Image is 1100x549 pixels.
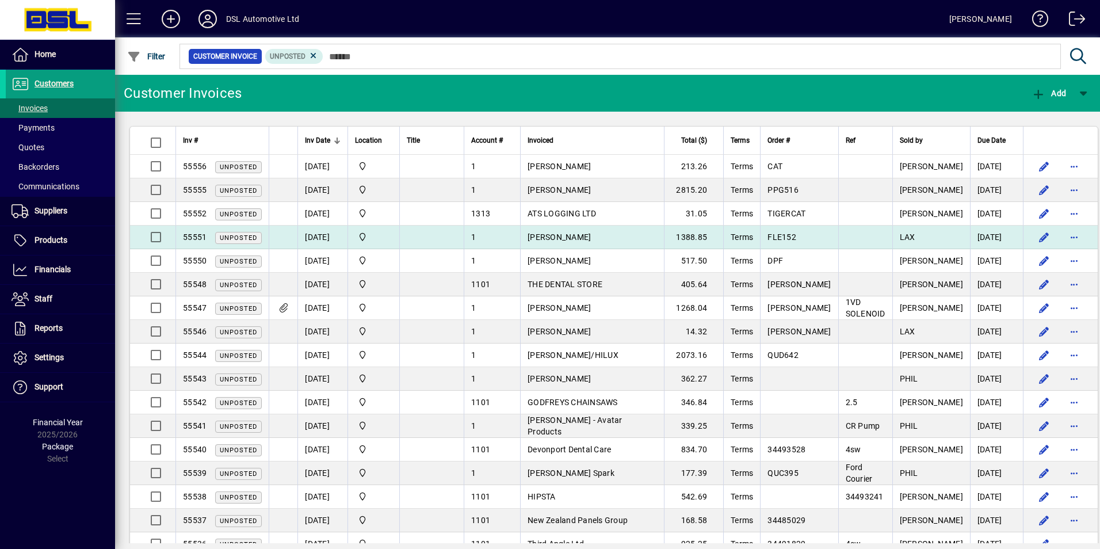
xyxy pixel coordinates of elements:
button: Edit [1035,157,1053,176]
span: THE DENTAL STORE [528,280,602,289]
td: [DATE] [970,273,1023,296]
td: [DATE] [297,226,347,249]
span: Location [355,134,382,147]
span: New Zealand Panels Group [528,516,628,525]
span: QUC395 [767,468,799,478]
span: Unposted [220,399,257,407]
span: Unposted [220,517,257,525]
td: [DATE] [970,485,1023,509]
span: GODFREYS CHAINSAWS [528,398,618,407]
div: Sold by [900,134,963,147]
span: Customers [35,79,74,88]
span: [PERSON_NAME] [900,492,963,501]
span: 1 [471,185,476,195]
span: DPF [767,256,783,265]
td: [DATE] [970,226,1023,249]
span: Backorders [12,162,59,171]
span: Central [355,420,392,432]
div: Total ($) [671,134,717,147]
span: Inv Date [305,134,330,147]
span: [PERSON_NAME] [767,303,831,312]
span: QUD642 [767,350,799,360]
button: Edit [1035,299,1053,317]
span: Invoiced [528,134,553,147]
span: [PERSON_NAME] [528,185,591,195]
span: Add [1032,89,1066,98]
span: Terms [731,256,753,265]
button: More options [1065,204,1083,223]
span: [PERSON_NAME] [900,280,963,289]
td: [DATE] [297,155,347,178]
span: Unposted [220,352,257,360]
button: Edit [1035,417,1053,435]
span: 1101 [471,280,490,289]
span: Unposted [220,541,257,548]
button: Edit [1035,464,1053,482]
td: [DATE] [297,202,347,226]
a: Settings [6,344,115,372]
td: [DATE] [970,320,1023,344]
span: 1 [471,350,476,360]
span: 55550 [183,256,207,265]
span: [PERSON_NAME] [767,327,831,336]
td: [DATE] [970,202,1023,226]
span: Terms [731,468,753,478]
a: Financials [6,256,115,284]
span: Support [35,382,63,391]
a: Payments [6,118,115,138]
span: Terms [731,398,753,407]
td: [DATE] [297,391,347,414]
a: Quotes [6,138,115,157]
span: Terms [731,350,753,360]
span: 1 [471,232,476,242]
button: Edit [1035,393,1053,411]
span: 55555 [183,185,207,195]
span: Terms [731,280,753,289]
span: Terms [731,303,753,312]
span: [PERSON_NAME] [900,539,963,548]
span: Terms [731,232,753,242]
td: 339.25 [664,414,723,438]
span: Reports [35,323,63,333]
span: Home [35,49,56,59]
button: More options [1065,322,1083,341]
td: [DATE] [297,320,347,344]
span: CR Pump [846,421,880,430]
a: Suppliers [6,197,115,226]
span: 55539 [183,468,207,478]
div: [PERSON_NAME] [949,10,1012,28]
span: PPG516 [767,185,799,195]
span: 1VD SOLENOID [846,298,885,318]
span: 55551 [183,232,207,242]
span: Total ($) [681,134,707,147]
span: 55542 [183,398,207,407]
span: Invoices [12,104,48,113]
span: [PERSON_NAME] [900,398,963,407]
div: Customer Invoices [124,84,242,102]
div: Ref [846,134,885,147]
span: Due Date [977,134,1006,147]
span: Unposted [220,281,257,289]
button: More options [1065,228,1083,246]
span: Financial Year [33,418,83,427]
a: Support [6,373,115,402]
button: More options [1065,346,1083,364]
td: [DATE] [970,367,1023,391]
button: More options [1065,299,1083,317]
span: 2.5 [846,398,858,407]
span: ATS LOGGING LTD [528,209,596,218]
span: [PERSON_NAME] [900,185,963,195]
td: 542.69 [664,485,723,509]
button: Edit [1035,346,1053,364]
span: 1 [471,327,476,336]
span: 1 [471,162,476,171]
span: [PERSON_NAME] [900,350,963,360]
td: [DATE] [297,249,347,273]
span: Communications [12,182,79,191]
td: 31.05 [664,202,723,226]
td: [DATE] [297,178,347,202]
span: Financials [35,265,71,274]
div: Title [407,134,457,147]
button: More options [1065,440,1083,459]
span: FLE152 [767,232,796,242]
